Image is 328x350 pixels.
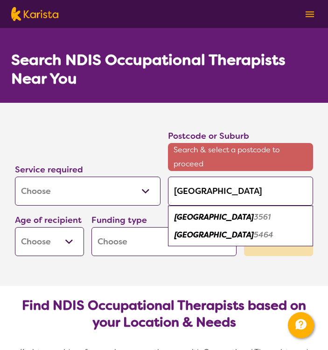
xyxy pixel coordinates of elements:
img: Karista logo [11,7,58,21]
em: 5464 [254,230,273,240]
h2: Find NDIS Occupational Therapists based on your Location & Needs [11,297,317,331]
label: Postcode or Suburb [168,130,249,142]
label: Service required [15,164,83,175]
div: Rochester 3561 [173,208,309,226]
div: Rochester 5464 [173,226,309,244]
input: Type [168,177,314,206]
h1: Search NDIS Occupational Therapists Near You [11,50,317,88]
span: Search & select a postcode to proceed [168,143,314,171]
em: [GEOGRAPHIC_DATA] [174,230,254,240]
label: Funding type [91,214,147,226]
label: Age of recipient [15,214,82,226]
button: Channel Menu [288,312,314,338]
em: [GEOGRAPHIC_DATA] [174,212,254,222]
img: menu [306,11,314,17]
em: 3561 [254,212,271,222]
